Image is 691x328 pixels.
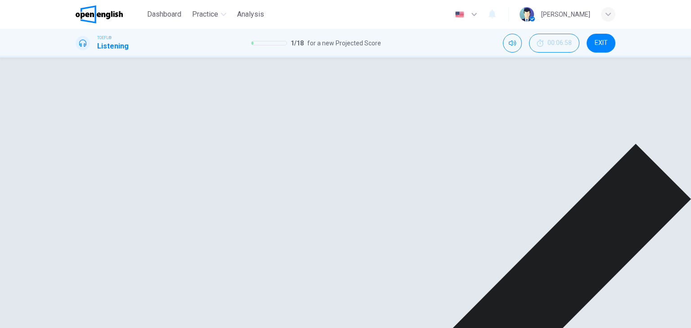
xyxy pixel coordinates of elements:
[587,34,615,53] button: EXIT
[547,40,572,47] span: 00:06:58
[454,11,465,18] img: en
[541,9,590,20] div: [PERSON_NAME]
[237,9,264,20] span: Analysis
[503,34,522,53] div: Mute
[192,9,218,20] span: Practice
[291,38,304,49] span: 1 / 18
[529,34,579,53] button: 00:06:58
[188,6,230,22] button: Practice
[97,41,129,52] h1: Listening
[97,35,112,41] span: TOEFL®
[147,9,181,20] span: Dashboard
[520,7,534,22] img: Profile picture
[529,34,579,53] div: Hide
[307,38,381,49] span: for a new Projected Score
[595,40,608,47] span: EXIT
[144,6,185,22] button: Dashboard
[76,5,123,23] img: OpenEnglish logo
[76,5,144,23] a: OpenEnglish logo
[233,6,268,22] button: Analysis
